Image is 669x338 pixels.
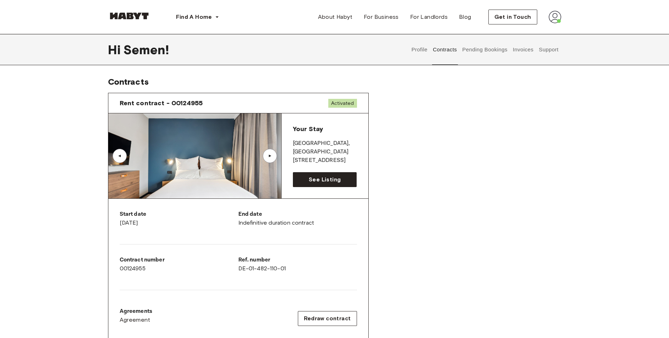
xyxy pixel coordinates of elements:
p: End date [238,210,357,219]
span: Agreement [120,316,151,324]
div: [DATE] [120,210,238,227]
div: Indefinitive duration contract [238,210,357,227]
span: Blog [459,13,471,21]
button: Profile [410,34,429,65]
button: Contracts [432,34,458,65]
p: Contract number [120,256,238,264]
span: For Business [364,13,399,21]
p: [GEOGRAPHIC_DATA] , [GEOGRAPHIC_DATA] [293,139,357,156]
img: Image of the room [108,113,281,198]
span: Hi [108,42,123,57]
p: Start date [120,210,238,219]
span: Contracts [108,77,149,87]
span: Get in Touch [494,13,531,21]
span: Find A Home [176,13,212,21]
span: Your Stay [293,125,323,133]
img: Habyt [108,12,151,19]
a: For Business [358,10,404,24]
a: See Listing [293,172,357,187]
div: DE-01-482-110-01 [238,256,357,273]
div: ▲ [116,154,123,158]
button: Get in Touch [488,10,537,24]
a: About Habyt [312,10,358,24]
span: Redraw contract [304,314,351,323]
span: Semen ! [123,42,169,57]
button: Find A Home [170,10,225,24]
button: Support [538,34,560,65]
button: Invoices [512,34,534,65]
span: About Habyt [318,13,352,21]
a: For Landlords [404,10,453,24]
p: Agreements [120,307,153,316]
a: Blog [453,10,477,24]
p: [STREET_ADDRESS] [293,156,357,165]
img: avatar [549,11,561,23]
button: Pending Bookings [461,34,509,65]
span: Rent contract - 00124955 [120,99,203,107]
button: Redraw contract [298,311,357,326]
a: Agreement [120,316,153,324]
div: user profile tabs [409,34,561,65]
span: For Landlords [410,13,448,21]
span: Activated [328,99,357,108]
p: Ref. number [238,256,357,264]
span: See Listing [309,175,341,184]
div: 00124955 [120,256,238,273]
div: ▲ [266,154,273,158]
